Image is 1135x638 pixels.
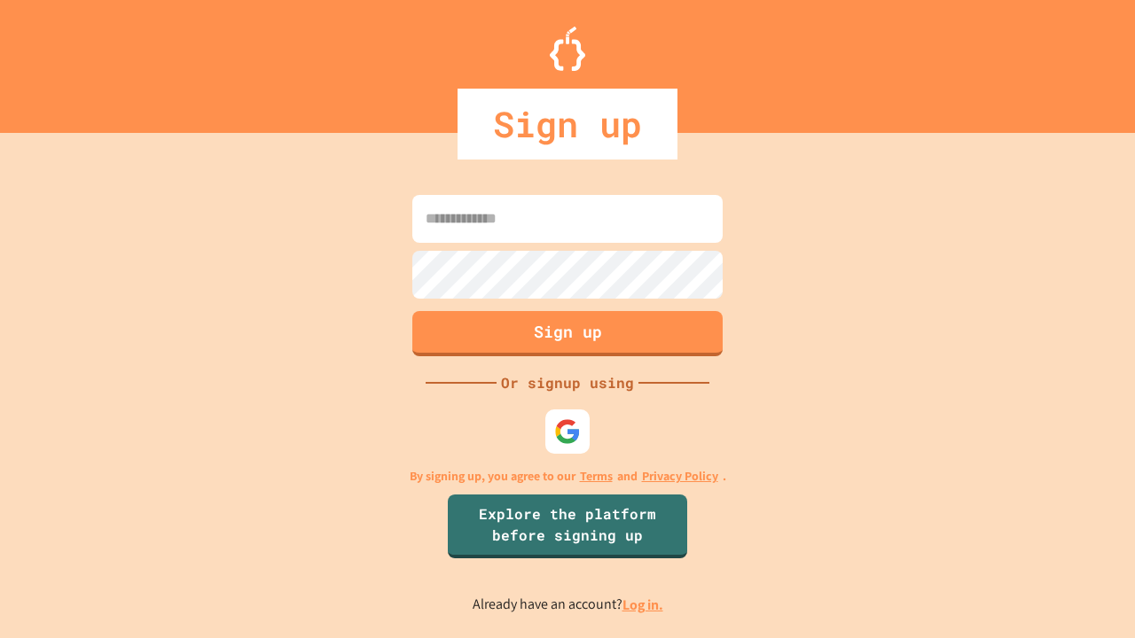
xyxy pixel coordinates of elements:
[448,494,687,558] a: Explore the platform before signing up
[412,311,723,356] button: Sign up
[497,372,638,393] div: Or signup using
[580,467,613,486] a: Terms
[410,467,726,486] p: By signing up, you agree to our and .
[458,89,677,159] div: Sign up
[473,594,663,616] p: Already have an account?
[642,467,718,486] a: Privacy Policy
[622,595,663,614] a: Log in.
[550,27,585,71] img: Logo.svg
[554,418,581,445] img: google-icon.svg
